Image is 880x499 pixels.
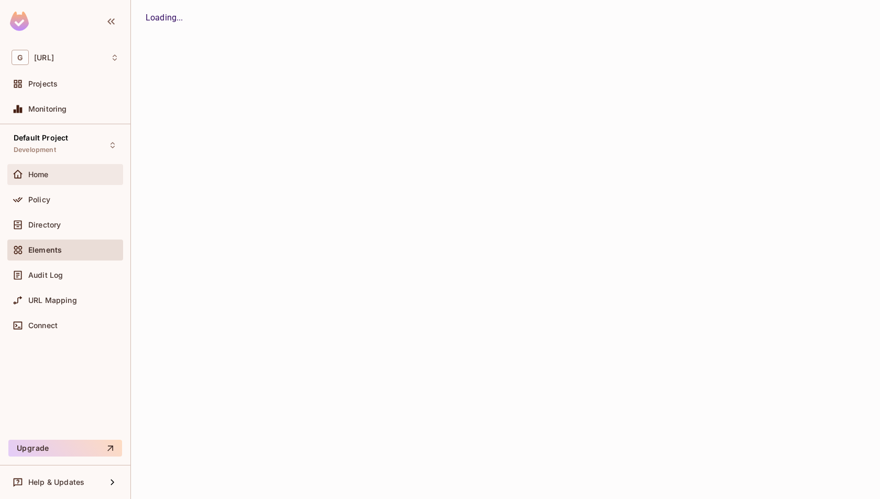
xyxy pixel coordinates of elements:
span: URL Mapping [28,296,77,305]
span: Policy [28,196,50,204]
button: Upgrade [8,440,122,457]
span: Help & Updates [28,478,84,486]
span: Projects [28,80,58,88]
span: Audit Log [28,271,63,279]
span: Workspace: genworx.ai [34,53,54,62]
span: Default Project [14,134,68,142]
span: Directory [28,221,61,229]
span: G [12,50,29,65]
span: Connect [28,321,58,330]
span: Development [14,146,56,154]
span: Monitoring [28,105,67,113]
img: SReyMgAAAABJRU5ErkJggg== [10,12,29,31]
div: Loading... [146,12,865,24]
span: Elements [28,246,62,254]
span: Home [28,170,49,179]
